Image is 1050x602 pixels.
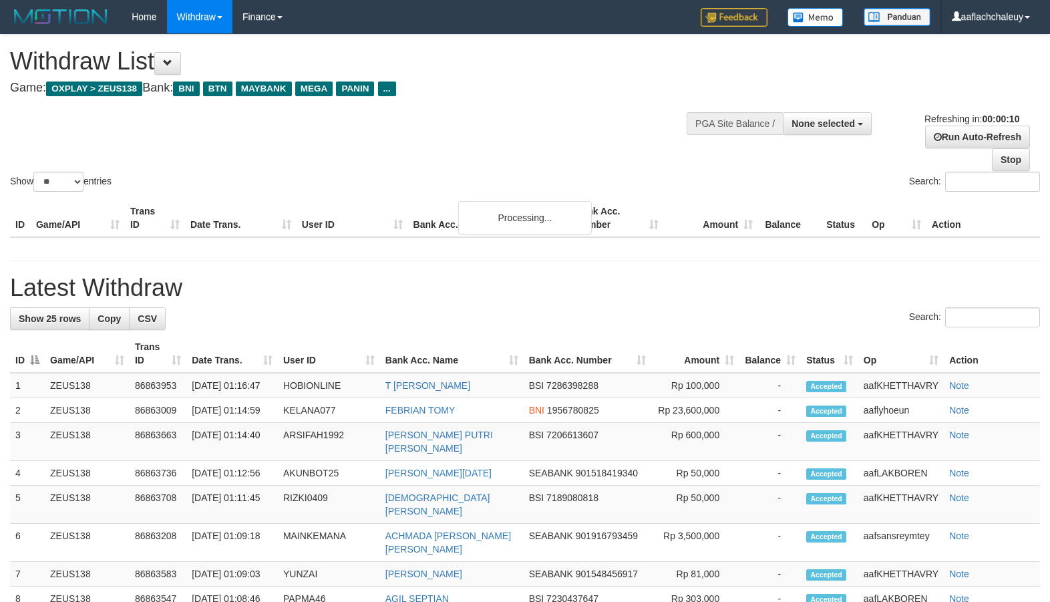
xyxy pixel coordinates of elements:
[31,199,125,237] th: Game/API
[858,335,944,373] th: Op: activate to sort column ascending
[529,380,544,391] span: BSI
[651,562,739,587] td: Rp 81,000
[295,82,333,96] span: MEGA
[982,114,1019,124] strong: 00:00:10
[236,82,292,96] span: MAYBANK
[130,398,186,423] td: 86863009
[10,82,687,95] h4: Game: Bank:
[45,373,130,398] td: ZEUS138
[925,126,1030,148] a: Run Auto-Refresh
[45,461,130,486] td: ZEUS138
[651,524,739,562] td: Rp 3,500,000
[10,461,45,486] td: 4
[10,373,45,398] td: 1
[806,406,846,417] span: Accepted
[336,82,374,96] span: PANIN
[783,112,872,135] button: None selected
[739,486,801,524] td: -
[664,199,758,237] th: Amount
[949,430,969,440] a: Note
[46,82,142,96] span: OXPLAY > ZEUS138
[185,199,297,237] th: Date Trans.
[278,524,380,562] td: MAINKEMANA
[130,486,186,524] td: 86863708
[576,468,638,478] span: Copy 901518419340 to clipboard
[129,307,166,330] a: CSV
[378,82,396,96] span: ...
[10,486,45,524] td: 5
[89,307,130,330] a: Copy
[385,492,490,516] a: [DEMOGRAPHIC_DATA][PERSON_NAME]
[125,199,185,237] th: Trans ID
[945,172,1040,192] input: Search:
[278,373,380,398] td: HOBIONLINE
[858,373,944,398] td: aafKHETTHAVRY
[458,201,592,235] div: Processing...
[739,335,801,373] th: Balance: activate to sort column ascending
[385,569,462,579] a: [PERSON_NAME]
[945,307,1040,327] input: Search:
[529,405,544,416] span: BNI
[758,199,821,237] th: Balance
[186,398,278,423] td: [DATE] 01:14:59
[186,461,278,486] td: [DATE] 01:12:56
[529,531,573,541] span: SEABANK
[45,524,130,562] td: ZEUS138
[651,461,739,486] td: Rp 50,000
[385,468,492,478] a: [PERSON_NAME][DATE]
[130,423,186,461] td: 86863663
[186,486,278,524] td: [DATE] 01:11:45
[278,562,380,587] td: YUNZAI
[806,381,846,392] span: Accepted
[10,7,112,27] img: MOTION_logo.png
[278,398,380,423] td: KELANA077
[858,423,944,461] td: aafKHETTHAVRY
[651,398,739,423] td: Rp 23,600,000
[203,82,232,96] span: BTN
[546,430,598,440] span: Copy 7206613607 to clipboard
[278,486,380,524] td: RIZKI0409
[98,313,121,324] span: Copy
[524,335,652,373] th: Bank Acc. Number: activate to sort column ascending
[944,335,1040,373] th: Action
[924,114,1019,124] span: Refreshing in:
[992,148,1030,171] a: Stop
[858,461,944,486] td: aafLAKBOREN
[806,430,846,442] span: Accepted
[949,468,969,478] a: Note
[10,335,45,373] th: ID: activate to sort column descending
[787,8,844,27] img: Button%20Memo.svg
[739,423,801,461] td: -
[138,313,157,324] span: CSV
[45,398,130,423] td: ZEUS138
[739,398,801,423] td: -
[651,486,739,524] td: Rp 50,000
[739,461,801,486] td: -
[739,524,801,562] td: -
[10,48,687,75] h1: Withdraw List
[570,199,664,237] th: Bank Acc. Number
[547,405,599,416] span: Copy 1956780825 to clipboard
[278,461,380,486] td: AKUNBOT25
[806,531,846,543] span: Accepted
[576,531,638,541] span: Copy 901916793459 to clipboard
[701,8,767,27] img: Feedback.jpg
[858,524,944,562] td: aafsansreymtey
[10,172,112,192] label: Show entries
[866,199,926,237] th: Op
[10,398,45,423] td: 2
[10,524,45,562] td: 6
[45,562,130,587] td: ZEUS138
[10,562,45,587] td: 7
[186,423,278,461] td: [DATE] 01:14:40
[278,335,380,373] th: User ID: activate to sort column ascending
[949,531,969,541] a: Note
[45,423,130,461] td: ZEUS138
[385,531,511,555] a: ACHMADA [PERSON_NAME] [PERSON_NAME]
[380,335,524,373] th: Bank Acc. Name: activate to sort column ascending
[529,430,544,440] span: BSI
[408,199,570,237] th: Bank Acc. Name
[529,468,573,478] span: SEABANK
[864,8,930,26] img: panduan.png
[949,492,969,503] a: Note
